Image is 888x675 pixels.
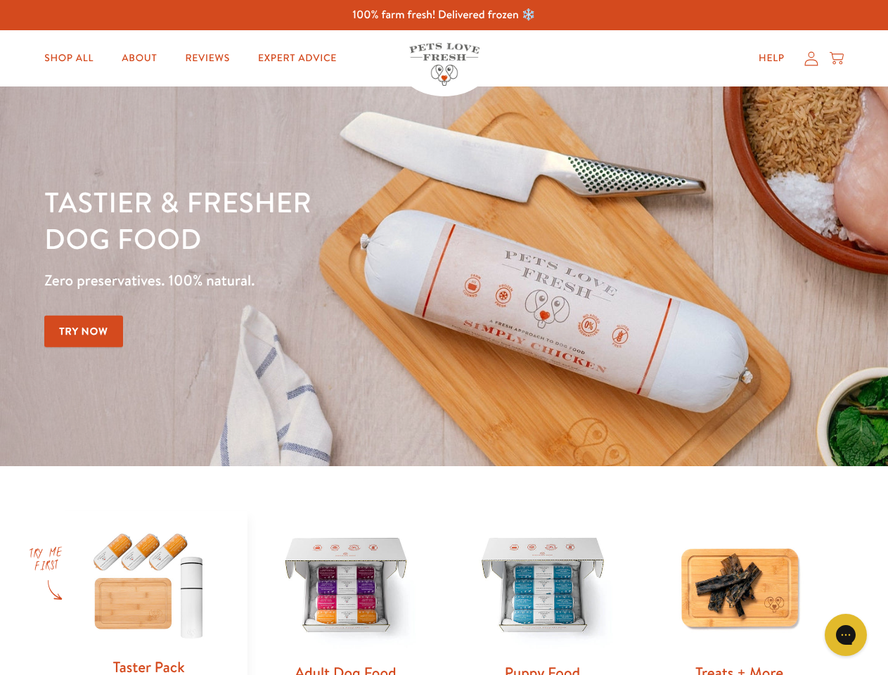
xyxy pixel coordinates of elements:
[110,44,168,72] a: About
[174,44,240,72] a: Reviews
[44,268,577,293] p: Zero preservatives. 100% natural.
[44,316,123,347] a: Try Now
[44,184,577,257] h1: Tastier & fresher dog food
[409,43,480,86] img: Pets Love Fresh
[747,44,796,72] a: Help
[247,44,348,72] a: Expert Advice
[818,609,874,661] iframe: Gorgias live chat messenger
[33,44,105,72] a: Shop All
